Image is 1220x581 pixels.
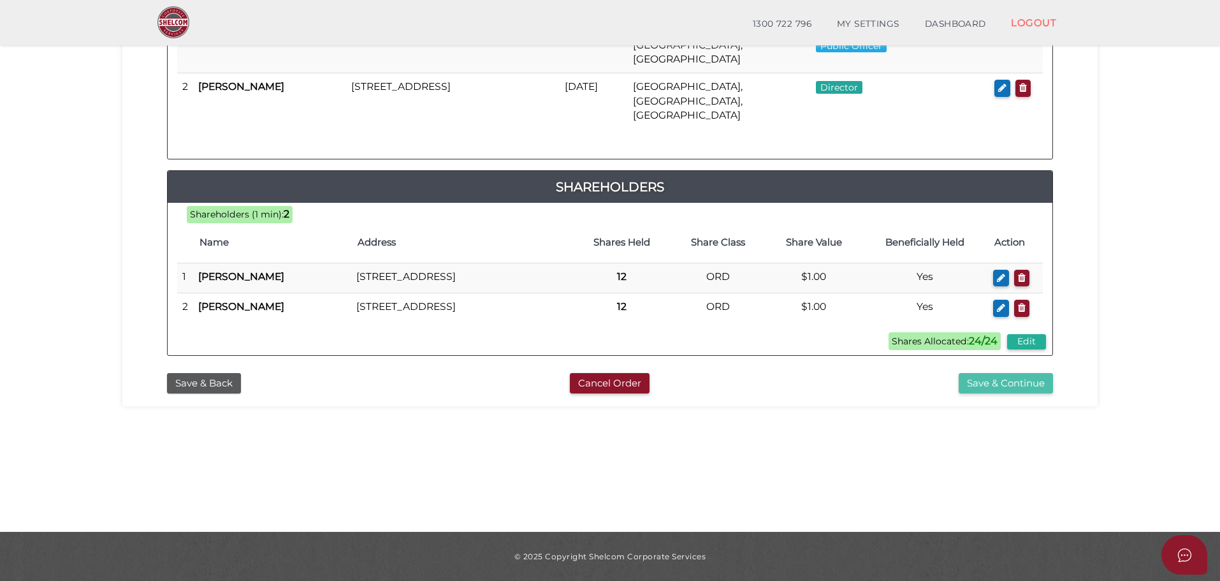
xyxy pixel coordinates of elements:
td: $1.00 [766,263,862,293]
a: LOGOUT [998,10,1069,36]
a: MY SETTINGS [824,11,912,37]
td: [STREET_ADDRESS] [351,293,574,323]
button: Open asap [1161,535,1207,575]
td: Yes [862,263,989,293]
a: 1300 722 796 [740,11,824,37]
span: Shareholders (1 min): [190,209,284,220]
td: [STREET_ADDRESS] [351,263,574,293]
button: Cancel Order [570,373,650,394]
div: © 2025 Copyright Shelcom Corporate Services [132,551,1088,562]
b: [PERSON_NAME] [198,80,284,92]
a: DASHBOARD [912,11,999,37]
span: Shares Allocated: [889,332,1001,350]
td: 2 [177,293,193,323]
b: 12 [617,300,627,313]
h4: Shares Held [580,237,664,248]
td: Yes [862,293,989,323]
td: 1 [177,263,193,293]
b: 2 [284,208,289,220]
button: Save & Continue [959,373,1053,394]
span: Director [816,81,862,94]
td: ORD [670,263,766,293]
b: [PERSON_NAME] [198,270,284,283]
h4: Beneficially Held [868,237,982,248]
td: 2 [177,73,193,129]
b: 12 [617,270,627,283]
button: Save & Back [167,373,241,394]
h4: Share Value [773,237,855,248]
td: ORD [670,293,766,323]
td: $1.00 [766,293,862,323]
span: Public Officer [816,40,887,52]
h4: Share Class [676,237,759,248]
h4: Action [994,237,1036,248]
b: [PERSON_NAME] [198,300,284,313]
td: [STREET_ADDRESS] [346,73,560,129]
td: [GEOGRAPHIC_DATA], [GEOGRAPHIC_DATA], [GEOGRAPHIC_DATA] [628,73,811,129]
td: [DATE] [560,73,628,129]
h4: Name [200,237,345,248]
a: Shareholders [168,177,1052,197]
b: 24/24 [969,335,998,347]
button: Edit [1007,334,1046,349]
h4: Address [358,237,567,248]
